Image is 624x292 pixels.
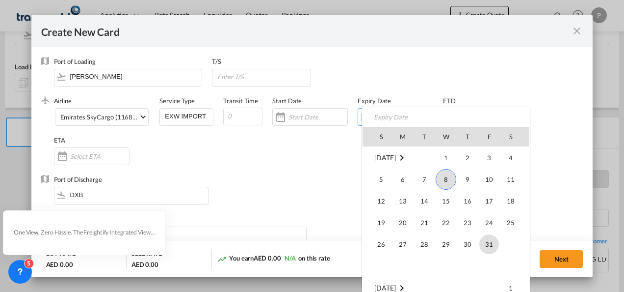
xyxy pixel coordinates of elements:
td: Saturday October 18 2025 [500,190,529,212]
span: 20 [393,213,413,233]
th: F [478,127,500,146]
td: Friday October 3 2025 [478,147,500,169]
span: 21 [415,213,434,233]
span: 25 [501,213,520,233]
span: 5 [371,170,391,189]
span: 17 [479,191,499,211]
span: 19 [371,213,391,233]
td: Thursday October 16 2025 [457,190,478,212]
td: Tuesday October 21 2025 [414,212,435,234]
span: 24 [479,213,499,233]
td: Friday October 10 2025 [478,169,500,190]
td: Thursday October 23 2025 [457,212,478,234]
td: Monday October 6 2025 [392,169,414,190]
th: M [392,127,414,146]
td: Tuesday October 7 2025 [414,169,435,190]
th: S [500,127,529,146]
td: Monday October 13 2025 [392,190,414,212]
span: 14 [415,191,434,211]
td: Saturday October 4 2025 [500,147,529,169]
td: Thursday October 2 2025 [457,147,478,169]
span: 11 [501,170,520,189]
span: 3 [479,148,499,168]
td: Tuesday October 28 2025 [414,234,435,255]
span: 16 [458,191,477,211]
span: 12 [371,191,391,211]
td: Wednesday October 15 2025 [435,190,457,212]
th: T [457,127,478,146]
span: 28 [415,234,434,254]
td: Thursday October 9 2025 [457,169,478,190]
td: Sunday October 12 2025 [363,190,392,212]
span: 31 [479,234,499,254]
tr: Week 2 [363,169,529,190]
span: 13 [393,191,413,211]
th: W [435,127,457,146]
td: Tuesday October 14 2025 [414,190,435,212]
tr: Week 5 [363,234,529,255]
td: Friday October 24 2025 [478,212,500,234]
span: 8 [436,169,456,190]
span: 18 [501,191,520,211]
td: Wednesday October 22 2025 [435,212,457,234]
span: 27 [393,234,413,254]
span: 2 [458,148,477,168]
td: Monday October 20 2025 [392,212,414,234]
span: 1 [436,148,456,168]
span: 15 [436,191,456,211]
td: October 2025 [363,147,435,169]
span: 29 [436,234,456,254]
span: 26 [371,234,391,254]
span: 23 [458,213,477,233]
td: Sunday October 5 2025 [363,169,392,190]
td: Saturday October 11 2025 [500,169,529,190]
span: 22 [436,213,456,233]
td: Wednesday October 1 2025 [435,147,457,169]
td: Wednesday October 8 2025 [435,169,457,190]
span: [DATE] [374,154,395,162]
tr: Week 4 [363,212,529,234]
span: 10 [479,170,499,189]
td: Friday October 17 2025 [478,190,500,212]
span: 6 [393,170,413,189]
td: Sunday October 26 2025 [363,234,392,255]
td: Monday October 27 2025 [392,234,414,255]
td: Saturday October 25 2025 [500,212,529,234]
span: 30 [458,234,477,254]
tr: Week 1 [363,147,529,169]
span: 4 [501,148,520,168]
td: Friday October 31 2025 [478,234,500,255]
td: Thursday October 30 2025 [457,234,478,255]
td: Wednesday October 29 2025 [435,234,457,255]
span: 9 [458,170,477,189]
th: T [414,127,435,146]
tr: Week 3 [363,190,529,212]
td: Sunday October 19 2025 [363,212,392,234]
th: S [363,127,392,146]
span: 7 [415,170,434,189]
tr: Week undefined [363,255,529,277]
